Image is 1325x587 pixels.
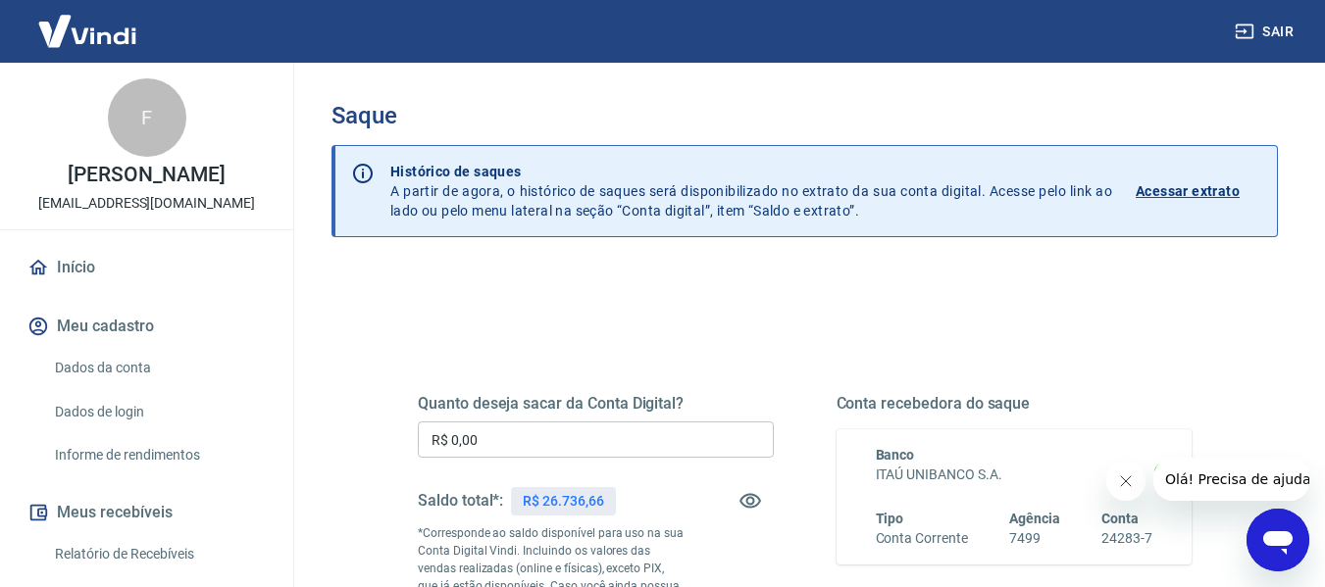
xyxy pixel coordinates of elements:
[1009,511,1060,526] span: Agência
[47,392,270,432] a: Dados de login
[418,491,503,511] h5: Saldo total*:
[68,165,225,185] p: [PERSON_NAME]
[108,78,186,157] div: F
[24,491,270,534] button: Meus recebíveis
[418,394,774,414] h5: Quanto deseja sacar da Conta Digital?
[1231,14,1301,50] button: Sair
[24,1,151,61] img: Vindi
[12,14,165,29] span: Olá! Precisa de ajuda?
[47,348,270,388] a: Dados da conta
[1136,181,1240,201] p: Acessar extrato
[38,193,255,214] p: [EMAIL_ADDRESS][DOMAIN_NAME]
[876,511,904,526] span: Tipo
[1101,511,1139,526] span: Conta
[1101,528,1152,549] h6: 24283-7
[390,162,1112,220] p: A partir de agora, o histórico de saques será disponibilizado no extrato da sua conta digital. Ac...
[24,305,270,348] button: Meu cadastro
[390,162,1112,181] p: Histórico de saques
[1106,462,1146,501] iframe: Fechar mensagem
[1136,162,1261,220] a: Acessar extrato
[47,534,270,574] a: Relatório de Recebíveis
[47,435,270,475] a: Informe de rendimentos
[1009,528,1060,549] h6: 7499
[331,102,1278,129] h3: Saque
[837,394,1193,414] h5: Conta recebedora do saque
[876,528,968,549] h6: Conta Corrente
[523,491,603,512] p: R$ 26.736,66
[876,465,1153,485] h6: ITAÚ UNIBANCO S.A.
[1247,509,1309,571] iframe: Botão para abrir a janela de mensagens
[876,447,915,463] span: Banco
[24,246,270,289] a: Início
[1153,458,1309,501] iframe: Mensagem da empresa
